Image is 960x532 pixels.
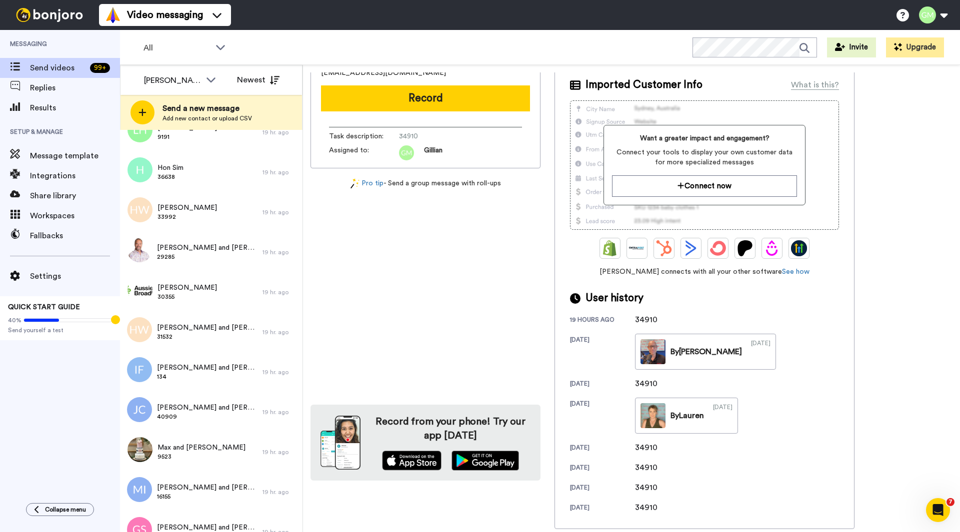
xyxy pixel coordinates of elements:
[262,408,297,416] div: 19 hr. ago
[635,462,685,474] div: 34910
[670,410,704,422] div: By Lauren
[670,346,742,358] div: By [PERSON_NAME]
[111,315,120,324] div: Tooltip anchor
[144,74,201,86] div: [PERSON_NAME]
[162,114,252,122] span: Add new contact or upload CSV
[946,498,954,506] span: 7
[30,190,120,202] span: Share library
[157,443,245,453] span: Max and [PERSON_NAME]
[8,304,80,311] span: QUICK START GUIDE
[424,145,442,160] span: Gillian
[157,163,183,173] span: Hon Sim
[157,323,257,333] span: [PERSON_NAME] and [PERSON_NAME]
[157,293,217,301] span: 30355
[570,464,635,474] div: [DATE]
[127,437,152,462] img: fa84f129-d48f-4fbe-bc88-e6833d3f667e.jpg
[262,488,297,496] div: 19 hr. ago
[602,240,618,256] img: Shopify
[329,131,399,141] span: Task description :
[262,288,297,296] div: 19 hr. ago
[157,483,257,493] span: [PERSON_NAME] and [PERSON_NAME]
[8,316,21,324] span: 40%
[382,451,441,471] img: appstore
[612,147,796,167] span: Connect your tools to display your own customer data for more specialized messages
[157,133,217,141] span: 9191
[570,400,635,434] div: [DATE]
[310,178,540,189] div: - Send a group message with roll-ups
[12,8,87,22] img: bj-logo-header-white.svg
[127,357,152,382] img: if.png
[143,42,210,54] span: All
[90,63,110,73] div: 99 +
[157,333,257,341] span: 31532
[570,336,635,370] div: [DATE]
[157,243,257,253] span: [PERSON_NAME] and [PERSON_NAME]
[262,128,297,136] div: 19 hr. ago
[157,173,183,181] span: 36638
[157,493,257,501] span: 16155
[585,291,643,306] span: User history
[640,403,665,428] img: 3127e123-e720-4169-97cf-58b12f264124-thumb.jpg
[640,339,665,364] img: c3c1e413-c541-418e-8104-ea2add73b9cf-thumb.jpg
[350,178,383,189] a: Pro tip
[629,240,645,256] img: Ontraport
[570,267,839,277] span: [PERSON_NAME] connects with all your other software
[320,416,360,470] img: download
[45,506,86,514] span: Collapse menu
[764,240,780,256] img: Drip
[635,502,685,514] div: 34910
[30,102,120,114] span: Results
[612,175,796,197] button: Connect now
[30,270,120,282] span: Settings
[782,268,809,275] a: See how
[127,157,152,182] img: h.png
[30,82,120,94] span: Replies
[8,326,112,334] span: Send yourself a test
[827,37,876,57] button: Invite
[262,208,297,216] div: 19 hr. ago
[262,248,297,256] div: 19 hr. ago
[30,170,120,182] span: Integrations
[26,503,94,516] button: Collapse menu
[262,448,297,456] div: 19 hr. ago
[570,316,635,326] div: 19 hours ago
[105,7,121,23] img: vm-color.svg
[321,68,446,78] span: [EMAIL_ADDRESS][DOMAIN_NAME]
[585,77,702,92] span: Imported Customer Info
[329,145,399,160] span: Assigned to:
[635,482,685,494] div: 34910
[791,240,807,256] img: GoHighLevel
[229,70,287,90] button: Newest
[127,117,152,142] img: lh.png
[399,131,494,141] span: 34910
[262,328,297,336] div: 19 hr. ago
[635,378,685,390] div: 34910
[127,8,203,22] span: Video messaging
[127,277,152,302] img: db856588-dc2a-46fb-aea8-f6219c080322.png
[157,413,257,421] span: 40909
[30,62,86,74] span: Send videos
[656,240,672,256] img: Hubspot
[157,403,257,413] span: [PERSON_NAME] and [PERSON_NAME]
[635,398,738,434] a: ByLauren[DATE]
[570,380,635,390] div: [DATE]
[127,477,152,502] img: mi.png
[886,37,944,57] button: Upgrade
[570,484,635,494] div: [DATE]
[635,314,685,326] div: 34910
[683,240,699,256] img: ActiveCampaign
[926,498,950,522] iframe: Intercom live chat
[157,203,217,213] span: [PERSON_NAME]
[30,150,120,162] span: Message template
[737,240,753,256] img: Patreon
[162,102,252,114] span: Send a new message
[710,240,726,256] img: ConvertKit
[570,504,635,514] div: [DATE]
[127,317,152,342] img: hw.png
[635,442,685,454] div: 34910
[751,339,770,364] div: [DATE]
[262,168,297,176] div: 19 hr. ago
[350,178,359,189] img: magic-wand.svg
